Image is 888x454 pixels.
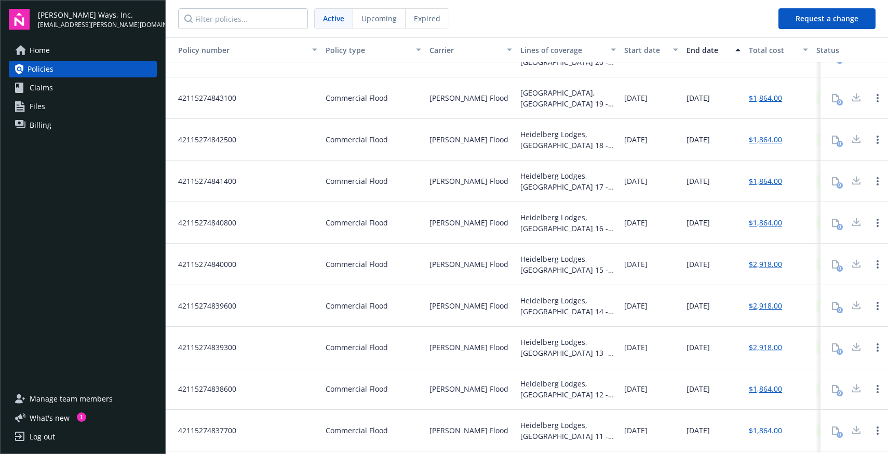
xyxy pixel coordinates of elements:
[624,176,648,186] span: [DATE]
[170,134,236,145] span: 42115274842500
[429,45,501,56] div: Carrier
[871,217,884,229] a: Open options
[624,92,648,103] span: [DATE]
[624,134,648,145] span: [DATE]
[321,37,425,62] button: Policy type
[624,383,648,394] span: [DATE]
[687,45,729,56] div: End date
[326,176,388,186] span: Commercial Flood
[429,176,508,186] span: [PERSON_NAME] Flood
[30,42,50,59] span: Home
[624,217,648,228] span: [DATE]
[170,425,236,436] span: 42115274837700
[687,217,710,228] span: [DATE]
[429,134,508,145] span: [PERSON_NAME] Flood
[429,259,508,270] span: [PERSON_NAME] Flood
[9,61,157,77] a: Policies
[170,259,236,270] span: 42115274840000
[429,300,508,311] span: [PERSON_NAME] Flood
[624,300,648,311] span: [DATE]
[38,9,157,20] span: [PERSON_NAME] Ways, Inc.
[520,337,616,358] div: Heidelberg Lodges, [GEOGRAPHIC_DATA] 13 - Flood
[745,37,812,62] button: Total cost
[28,61,53,77] span: Policies
[9,9,30,30] img: navigator-logo.svg
[871,383,884,395] a: Open options
[30,412,70,423] span: What ' s new
[871,92,884,104] a: Open options
[749,300,782,311] a: $2,918.00
[429,425,508,436] span: [PERSON_NAME] Flood
[414,13,440,24] span: Expired
[9,412,86,423] button: What's new1
[687,425,710,436] span: [DATE]
[749,383,782,394] a: $1,864.00
[429,383,508,394] span: [PERSON_NAME] Flood
[871,300,884,312] a: Open options
[520,295,616,317] div: Heidelberg Lodges, [GEOGRAPHIC_DATA] 14 - Flood
[326,92,388,103] span: Commercial Flood
[520,87,616,109] div: [GEOGRAPHIC_DATA], [GEOGRAPHIC_DATA] 19 - Flood
[682,37,745,62] button: End date
[871,133,884,146] a: Open options
[687,383,710,394] span: [DATE]
[170,342,236,353] span: 42115274839300
[624,342,648,353] span: [DATE]
[520,170,616,192] div: Heidelberg Lodges, [GEOGRAPHIC_DATA] 17 - Flood
[30,79,53,96] span: Claims
[749,259,782,270] a: $2,918.00
[170,45,306,56] div: Policy number
[749,45,797,56] div: Total cost
[816,45,886,56] div: Status
[170,300,236,311] span: 42115274839600
[687,259,710,270] span: [DATE]
[178,8,308,29] input: Filter policies...
[170,176,236,186] span: 42115274841400
[9,79,157,96] a: Claims
[326,134,388,145] span: Commercial Flood
[871,341,884,354] a: Open options
[170,217,236,228] span: 42115274840800
[687,342,710,353] span: [DATE]
[749,134,782,145] a: $1,864.00
[326,383,388,394] span: Commercial Flood
[30,429,55,445] div: Log out
[520,129,616,151] div: Heidelberg Lodges, [GEOGRAPHIC_DATA] 18 - Flood
[38,9,157,30] button: [PERSON_NAME] Ways, Inc.[EMAIL_ADDRESS][PERSON_NAME][DOMAIN_NAME]
[323,13,344,24] span: Active
[9,117,157,133] a: Billing
[778,8,876,29] button: Request a change
[624,45,667,56] div: Start date
[326,217,388,228] span: Commercial Flood
[687,92,710,103] span: [DATE]
[749,425,782,436] a: $1,864.00
[326,259,388,270] span: Commercial Flood
[620,37,682,62] button: Start date
[687,134,710,145] span: [DATE]
[520,212,616,234] div: Heidelberg Lodges, [GEOGRAPHIC_DATA] 16 - Flood
[429,342,508,353] span: [PERSON_NAME] Flood
[520,45,604,56] div: Lines of coverage
[38,20,157,30] span: [EMAIL_ADDRESS][PERSON_NAME][DOMAIN_NAME]
[170,383,236,394] span: 42115274838600
[30,98,45,115] span: Files
[871,424,884,437] a: Open options
[326,45,410,56] div: Policy type
[326,342,388,353] span: Commercial Flood
[326,300,388,311] span: Commercial Flood
[326,425,388,436] span: Commercial Flood
[871,258,884,271] a: Open options
[520,253,616,275] div: Heidelberg Lodges, [GEOGRAPHIC_DATA] 15 - Flood
[9,42,157,59] a: Home
[170,45,306,56] div: Toggle SortBy
[687,300,710,311] span: [DATE]
[749,342,782,353] a: $2,918.00
[749,92,782,103] a: $1,864.00
[520,420,616,442] div: Heidelberg Lodges, [GEOGRAPHIC_DATA] 11 - Flood
[687,176,710,186] span: [DATE]
[516,37,620,62] button: Lines of coverage
[9,98,157,115] a: Files
[624,425,648,436] span: [DATE]
[425,37,516,62] button: Carrier
[30,391,113,407] span: Manage team members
